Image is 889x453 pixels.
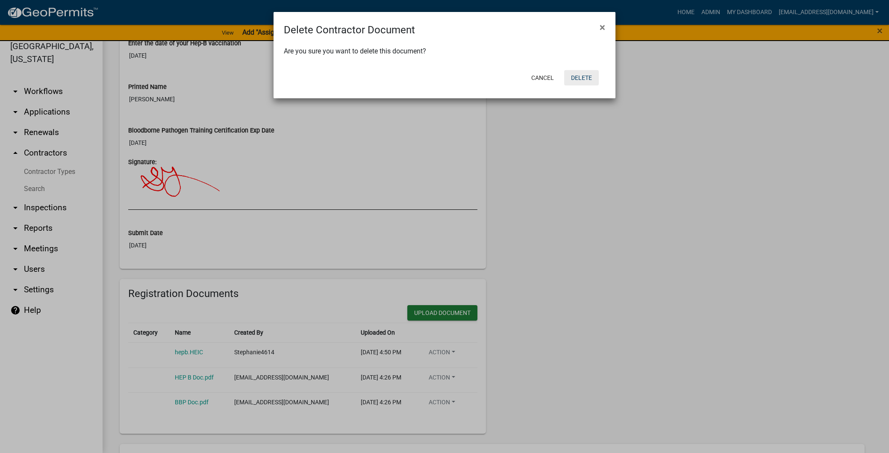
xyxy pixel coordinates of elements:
[600,21,605,33] span: ×
[593,15,612,39] button: Close
[524,70,561,85] button: Cancel
[284,22,415,38] h4: Delete Contractor Document
[284,46,605,56] div: Are you sure you want to delete this document?
[564,70,599,85] button: Delete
